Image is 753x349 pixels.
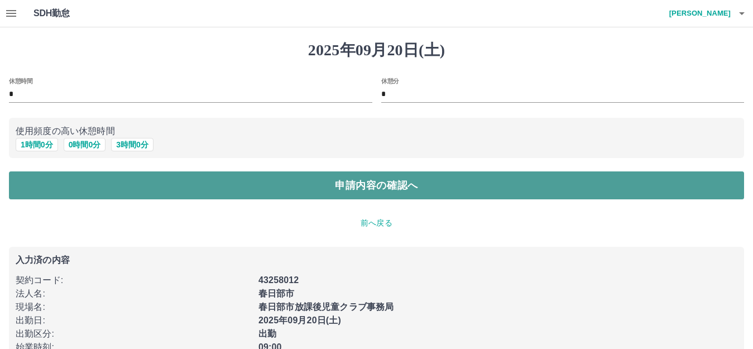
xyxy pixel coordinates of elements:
button: 3時間0分 [111,138,154,151]
p: 出勤日 : [16,314,252,327]
p: 使用頻度の高い休憩時間 [16,125,737,138]
b: 43258012 [258,275,299,285]
b: 出勤 [258,329,276,338]
p: 出勤区分 : [16,327,252,341]
b: 春日部市放課後児童クラブ事務局 [258,302,394,312]
h1: 2025年09月20日(土) [9,41,744,60]
b: 春日部市 [258,289,295,298]
p: 法人名 : [16,287,252,300]
p: 現場名 : [16,300,252,314]
p: 前へ戻る [9,217,744,229]
label: 休憩時間 [9,77,32,85]
b: 2025年09月20日(土) [258,315,341,325]
p: 入力済の内容 [16,256,737,265]
button: 申請内容の確認へ [9,171,744,199]
label: 休憩分 [381,77,399,85]
button: 1時間0分 [16,138,58,151]
p: 契約コード : [16,274,252,287]
button: 0時間0分 [64,138,106,151]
